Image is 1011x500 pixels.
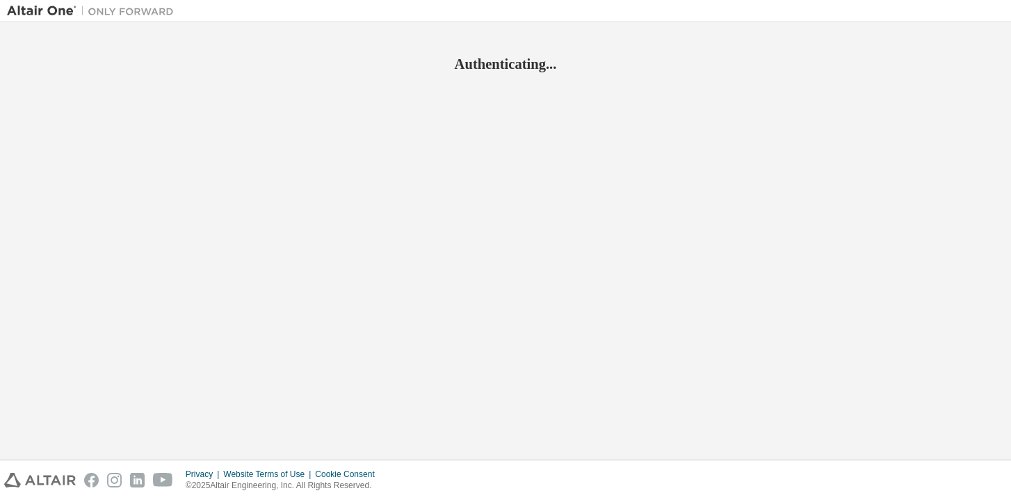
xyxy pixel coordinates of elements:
h2: Authenticating... [7,55,1004,73]
img: Altair One [7,4,181,18]
div: Cookie Consent [315,469,382,480]
img: linkedin.svg [130,473,145,487]
img: youtube.svg [153,473,173,487]
div: Website Terms of Use [223,469,315,480]
img: altair_logo.svg [4,473,76,487]
p: © 2025 Altair Engineering, Inc. All Rights Reserved. [186,480,383,492]
div: Privacy [186,469,223,480]
img: facebook.svg [84,473,99,487]
img: instagram.svg [107,473,122,487]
